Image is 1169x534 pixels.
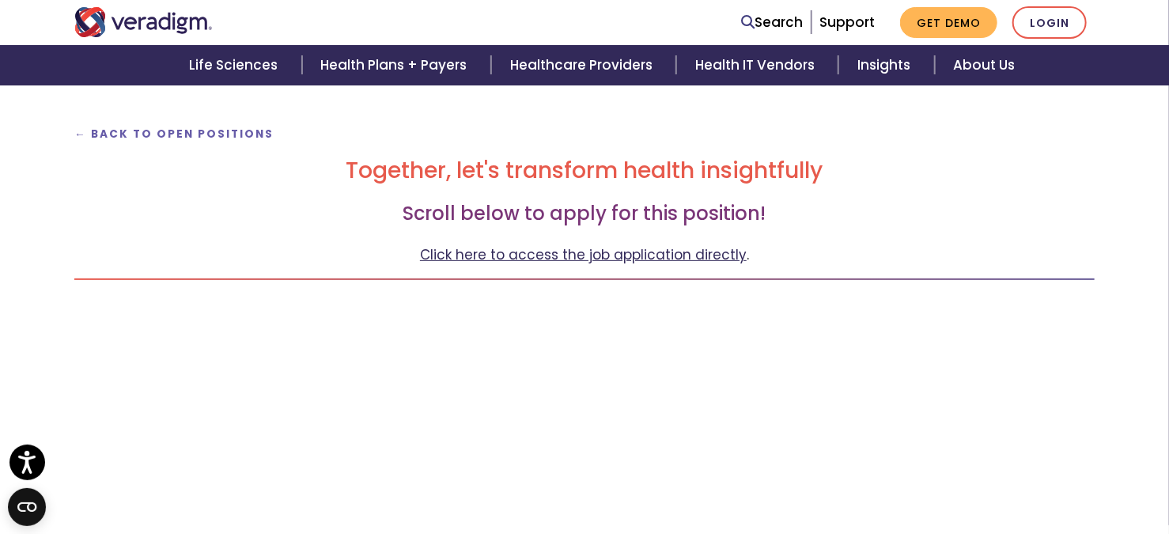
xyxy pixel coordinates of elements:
a: About Us [935,45,1035,85]
p: . [74,244,1095,266]
a: ← Back to Open Positions [74,127,274,142]
img: Veradigm logo [74,7,213,37]
a: Life Sciences [170,45,301,85]
a: Health Plans + Payers [302,45,491,85]
a: Click here to access the job application directly [420,245,747,264]
a: Health IT Vendors [676,45,838,85]
a: Insights [838,45,934,85]
a: Login [1012,6,1087,39]
a: Support [819,13,875,32]
a: Healthcare Providers [491,45,676,85]
h2: Together, let's transform health insightfully [74,157,1095,184]
button: Open CMP widget [8,488,46,526]
iframe: Drift Chat Widget [854,455,1150,515]
h3: Scroll below to apply for this position! [74,203,1095,225]
a: Get Demo [900,7,997,38]
a: Search [741,12,803,33]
